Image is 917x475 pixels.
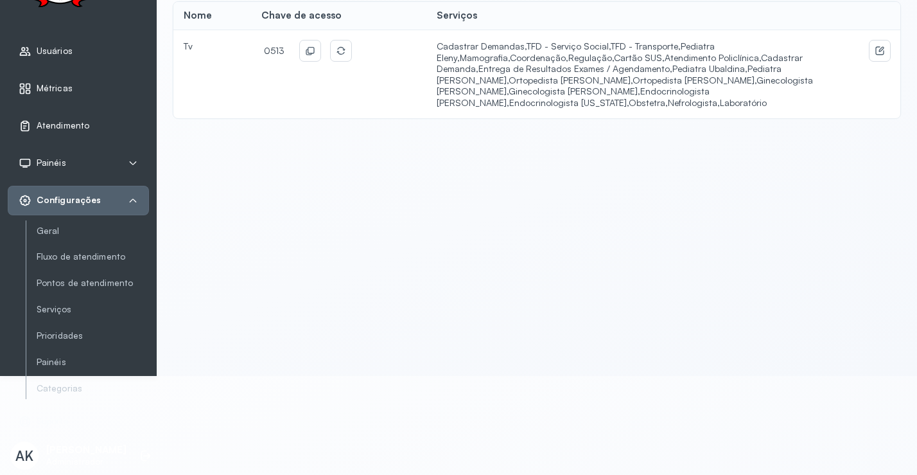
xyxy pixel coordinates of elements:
a: Fluxo de atendimento [37,251,149,262]
span: Mamografia, [460,52,510,63]
a: Categorias [37,381,149,397]
span: Atendimento Policlínica, [665,52,761,63]
a: Prioridades [37,328,149,344]
span: Cartão SUS, [614,52,665,63]
span: Painéis [37,157,66,168]
span: Usuários [37,46,73,57]
span: Configurações [37,195,101,206]
span: Cadastrar Demanda, [437,52,803,75]
a: Fluxo de atendimento [37,249,149,265]
a: Pontos de atendimento [37,275,149,291]
div: Serviços [437,10,825,22]
span: Obstetra, [629,97,668,108]
span: Métricas [37,83,73,94]
a: Geral [37,223,149,239]
span: Pediatra Eleny, [437,40,715,63]
span: Ortopedista [PERSON_NAME], [509,75,633,85]
p: [PERSON_NAME] [46,444,127,456]
span: Regulação, [568,52,614,63]
a: Painéis [37,357,149,368]
a: Prioridades [37,330,149,341]
span: Entrega de Resultados Exames / Agendamento, [478,63,672,74]
span: TFD - Serviço Social, [527,40,611,51]
span: Atendimento [37,120,89,131]
a: Métricas [19,82,138,95]
span: Cadastrar Demandas, [437,40,527,51]
div: Chave de acesso [261,10,416,22]
p: Administrador [46,456,127,467]
span: Pediatra [PERSON_NAME], [437,63,782,85]
span: TFD - Transporte, [611,40,681,51]
span: Suporte [37,416,69,427]
span: Pediatra Ubaldina, [672,63,747,74]
span: Coordenação, [510,52,568,63]
span: Ginecologista [PERSON_NAME], [509,85,640,96]
a: Painéis [37,354,149,370]
span: 0513 [261,42,290,59]
a: Usuários [19,45,138,58]
span: Laboratório [720,97,767,108]
a: Categorias [37,383,149,394]
span: Ortopedista [PERSON_NAME], [633,75,756,85]
span: Ginecologista [PERSON_NAME], [437,75,813,97]
a: Pontos de atendimento [37,278,149,289]
span: Nefrologista, [668,97,720,108]
span: Tv [184,40,193,51]
div: Nome [184,10,241,22]
a: Atendimento [19,120,138,132]
span: Endocrinologista [PERSON_NAME], [437,85,710,108]
a: Serviços [37,304,149,315]
span: Endocrinologista [US_STATE], [509,97,629,108]
a: Serviços [37,301,149,318]
a: Geral [37,226,149,237]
